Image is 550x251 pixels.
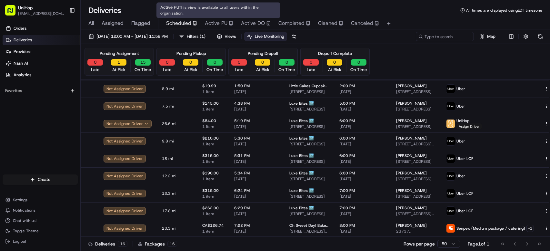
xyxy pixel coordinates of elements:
[300,48,370,76] div: Dropoff Complete0Late0At Risk0On Time
[456,104,465,109] span: Uber
[202,136,224,141] span: $210.00
[135,67,151,73] span: On Time
[234,89,279,94] span: [DATE]
[456,156,473,161] span: Uber LOF
[327,59,342,66] button: 0
[231,59,247,66] button: 0
[162,156,192,161] span: 18 mi
[396,205,427,211] span: [PERSON_NAME]
[396,211,436,216] span: [STREET_ADDRESS][PERSON_NAME]
[339,107,386,112] span: [DATE]
[112,67,125,73] span: At Risk
[289,83,329,89] span: Little Cakes Cupcake Kitchen
[456,118,469,123] span: UniHop
[202,124,224,129] span: 1 item
[85,48,154,76] div: Pending Assignment0Late1At Risk15On Time
[396,118,427,123] span: [PERSON_NAME]
[396,136,427,141] span: [PERSON_NAME]
[339,211,386,216] span: [DATE]
[205,19,227,27] span: Active PU
[396,141,436,147] span: [STREET_ADDRESS][PERSON_NAME]
[14,26,26,31] span: Orders
[256,67,269,73] span: At Risk
[339,101,386,106] span: 5:00 PM
[162,208,192,214] span: 17.8 mi
[13,228,39,234] span: Toggle Theme
[202,205,224,211] span: $262.00
[350,67,367,73] span: On Time
[3,226,78,235] button: Toggle Theme
[234,136,279,141] span: 5:30 PM
[162,86,192,91] span: 8.9 mi
[536,32,545,41] button: Refresh
[476,32,498,41] button: Map
[318,51,352,57] div: Dropoff Complete
[396,171,427,176] span: [PERSON_NAME]
[202,188,224,193] span: $315.00
[214,32,239,41] button: Views
[202,171,224,176] span: $190.00
[3,35,80,45] a: Deliveries
[88,19,94,27] span: All
[228,48,298,76] div: Pending Dropoff0Late0At Risk0On Time
[351,59,366,66] button: 0
[289,205,314,211] span: Luxe Bites 🏙️
[3,23,80,34] a: Orders
[456,173,465,179] span: Uber
[234,107,279,112] span: [DATE]
[13,218,36,223] span: Chat with us!
[3,206,78,215] button: Notifications
[202,194,224,199] span: 1 item
[339,136,386,141] span: 6:00 PM
[289,176,329,182] span: [STREET_ADDRESS]
[339,223,386,228] span: 8:00 PM
[234,118,279,123] span: 5:19 PM
[234,124,279,129] span: [DATE]
[162,121,192,126] span: 26.6 mi
[14,37,32,43] span: Deliveries
[91,67,99,73] span: Late
[38,177,50,183] span: Create
[156,48,226,76] div: Pending Pickup0Late0At Risk0On Time
[396,124,436,129] span: [STREET_ADDRESS]
[3,174,78,185] button: Create
[396,176,436,182] span: [STREET_ADDRESS]
[225,34,236,39] span: Views
[244,32,287,41] button: Live Monitoring
[183,59,198,66] button: 0
[234,211,279,216] span: [DATE]
[396,229,436,234] span: 23737 [STREET_ADDRESS][PERSON_NAME]
[135,59,151,66] button: 15
[104,120,152,128] button: Not Assigned Driver
[339,194,386,199] span: [DATE]
[456,191,473,196] span: Uber LOF
[289,118,314,123] span: Luxe Bites 🏙️
[487,34,495,39] span: Map
[339,159,386,164] span: [DATE]
[202,101,224,106] span: $145.00
[18,5,33,11] button: UniHop
[456,208,473,214] span: Uber LOF
[456,123,482,129] span: Assign Driver
[202,107,224,112] span: 1 item
[176,32,208,41] button: Filters(1)
[339,205,386,211] span: 7:00 PM
[18,11,64,16] button: [EMAIL_ADDRESS][DOMAIN_NAME]
[339,124,386,129] span: [DATE]
[318,19,337,27] span: Cleaned
[289,194,329,199] span: [STREET_ADDRESS]
[86,32,171,41] button: [DATE] 12:00 AM - [DATE] 11:59 PM
[446,102,455,110] img: uber-new-logo.jpeg
[184,67,197,73] span: At Risk
[163,67,171,73] span: Late
[6,62,18,73] img: 1736555255976-a54dd68f-1ca7-489b-9aae-adbdc363a1c4
[339,141,386,147] span: [DATE]
[234,153,279,158] span: 5:31 PM
[289,229,329,234] span: [STREET_ADDRESS][PERSON_NAME][PERSON_NAME]
[202,176,224,182] span: 1 item
[118,241,127,247] div: 16
[339,229,386,234] span: [DATE]
[88,5,121,16] h1: Deliveries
